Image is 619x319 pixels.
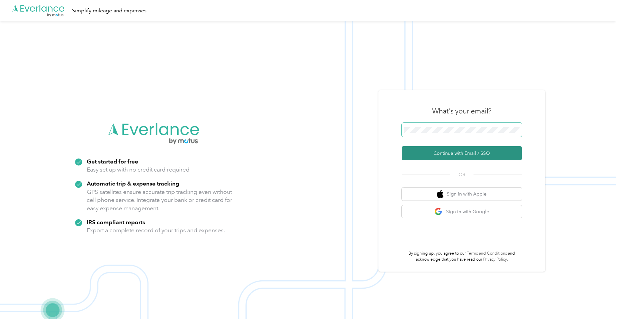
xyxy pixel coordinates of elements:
[432,106,492,116] h3: What's your email?
[402,251,522,262] p: By signing up, you agree to our and acknowledge that you have read our .
[483,257,507,262] a: Privacy Policy
[467,251,507,256] a: Terms and Conditions
[437,190,443,198] img: apple logo
[87,180,179,187] strong: Automatic trip & expense tracking
[87,158,138,165] strong: Get started for free
[402,205,522,218] button: google logoSign in with Google
[402,188,522,201] button: apple logoSign in with Apple
[87,166,190,174] p: Easy set up with no credit card required
[72,7,146,15] div: Simplify mileage and expenses
[87,188,233,213] p: GPS satellites ensure accurate trip tracking even without cell phone service. Integrate your bank...
[87,226,225,235] p: Export a complete record of your trips and expenses.
[582,282,619,319] iframe: Everlance-gr Chat Button Frame
[87,219,145,226] strong: IRS compliant reports
[434,208,443,216] img: google logo
[450,171,474,178] span: OR
[402,146,522,160] button: Continue with Email / SSO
